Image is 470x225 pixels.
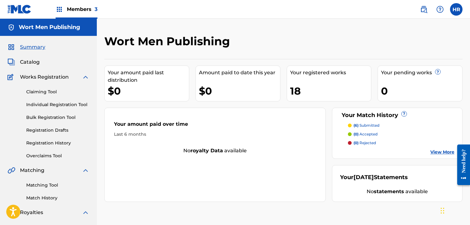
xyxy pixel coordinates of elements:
[56,6,63,13] img: Top Rightsholders
[7,24,15,31] img: Accounts
[82,167,89,174] img: expand
[20,209,43,216] span: Royalties
[108,84,189,98] div: $0
[108,69,189,84] div: Your amount paid last distribution
[354,174,374,181] span: [DATE]
[290,69,371,76] div: Your registered works
[114,120,316,131] div: Your amount paid over time
[354,123,359,128] span: (6)
[436,6,444,13] img: help
[190,148,223,154] strong: royalty data
[67,6,97,13] span: Members
[20,167,44,174] span: Matching
[354,140,376,146] p: rejected
[20,43,45,51] span: Summary
[20,73,69,81] span: Works Registration
[441,201,444,220] div: Drag
[430,149,454,155] a: View More
[20,58,40,66] span: Catalog
[199,69,280,76] div: Amount paid to date this year
[340,188,454,195] div: No available
[381,69,462,76] div: Your pending works
[7,43,15,51] img: Summary
[95,6,97,12] span: 3
[348,140,454,146] a: (0) rejected
[434,3,446,16] div: Help
[82,73,89,81] img: expand
[435,69,440,74] span: ?
[82,209,89,216] img: expand
[354,140,359,145] span: (0)
[26,127,89,134] a: Registration Drafts
[199,84,280,98] div: $0
[105,147,325,154] div: No available
[7,5,32,14] img: MLC Logo
[374,188,404,194] strong: statements
[418,3,430,16] a: Public Search
[7,58,40,66] a: CatalogCatalog
[7,43,45,51] a: SummarySummary
[26,140,89,146] a: Registration History
[354,131,378,137] p: accepted
[348,123,454,128] a: (6) submitted
[26,114,89,121] a: Bulk Registration Tool
[402,111,407,116] span: ?
[19,24,80,31] h5: Wort Men Publishing
[453,139,470,190] iframe: Resource Center
[7,167,15,174] img: Matching
[26,195,89,201] a: Match History
[7,58,15,66] img: Catalog
[104,34,233,48] h2: Wort Men Publishing
[26,182,89,188] a: Matching Tool
[450,3,463,16] div: User Menu
[7,73,16,81] img: Works Registration
[340,111,454,120] div: Your Match History
[290,84,371,98] div: 18
[348,131,454,137] a: (0) accepted
[340,173,408,182] div: Your Statements
[354,132,359,136] span: (0)
[26,101,89,108] a: Individual Registration Tool
[114,131,316,138] div: Last 6 months
[381,84,462,98] div: 0
[26,153,89,159] a: Overclaims Tool
[439,195,470,225] iframe: Chat Widget
[354,123,379,128] p: submitted
[420,6,428,13] img: search
[26,89,89,95] a: Claiming Tool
